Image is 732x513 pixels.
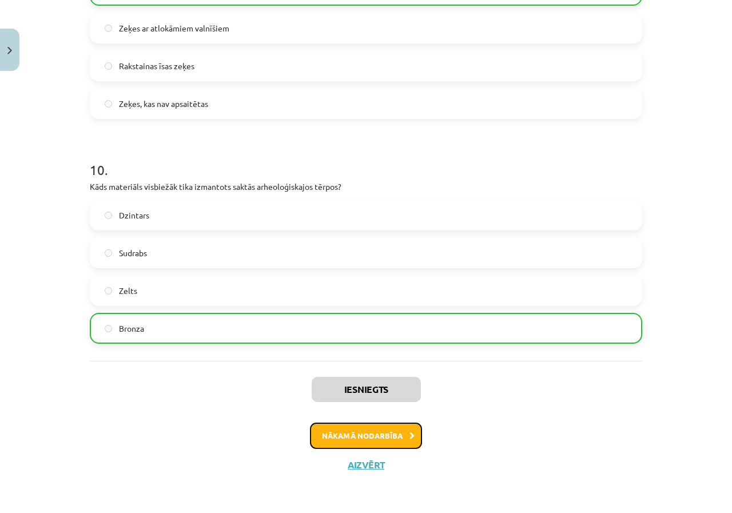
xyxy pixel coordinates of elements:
[105,25,112,32] input: Zeķes ar atlokāmiem valnīšiem
[105,212,112,219] input: Dzintars
[119,247,147,259] span: Sudrabs
[90,181,642,193] p: Kāds materiāls visbiežāk tika izmantots saktās arheoloģiskajos tērpos?
[105,62,112,70] input: Rakstainas īsas zeķes
[105,287,112,295] input: Zelts
[7,47,12,54] img: icon-close-lesson-0947bae3869378f0d4975bcd49f059093ad1ed9edebbc8119c70593378902aed.svg
[105,100,112,108] input: Zeķes, kas nav apsaitētas
[344,459,388,471] button: Aizvērt
[119,98,208,110] span: Zeķes, kas nav apsaitētas
[119,285,137,297] span: Zelts
[310,423,422,449] button: Nākamā nodarbība
[119,60,194,72] span: Rakstainas īsas zeķes
[105,325,112,332] input: Bronza
[105,249,112,257] input: Sudrabs
[90,142,642,177] h1: 10 .
[119,323,144,335] span: Bronza
[312,377,421,402] button: Iesniegts
[119,22,229,34] span: Zeķes ar atlokāmiem valnīšiem
[119,209,149,221] span: Dzintars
